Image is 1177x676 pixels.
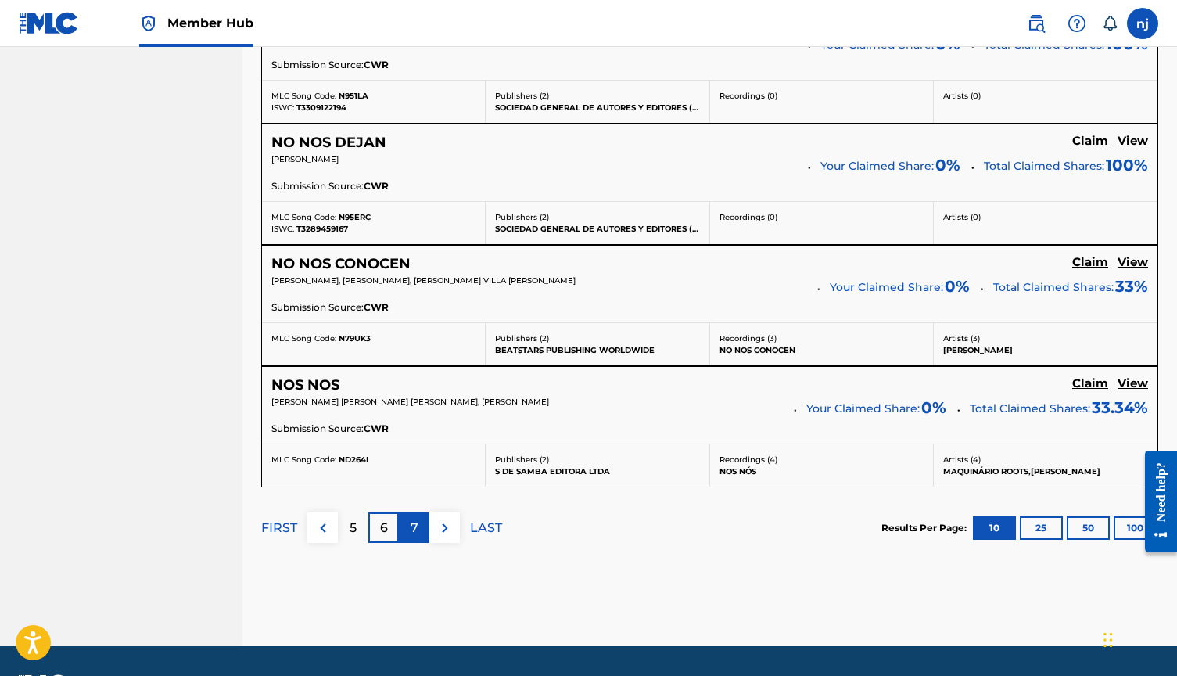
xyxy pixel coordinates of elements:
h5: NOS NOS [271,376,339,394]
p: Recordings ( 0 ) [719,90,924,102]
p: Results Per Page: [881,521,971,535]
span: 0 % [945,275,970,298]
span: CWR [364,422,389,436]
p: LAST [470,519,502,538]
p: NO NOS CONOCEN [719,344,924,356]
span: Submission Source: [271,422,364,436]
p: Publishers ( 2 ) [495,454,699,466]
p: 7 [411,519,418,538]
p: Recordings ( 3 ) [719,333,924,344]
span: ND264I [339,455,368,465]
span: T3289459167 [296,224,348,234]
span: Submission Source: [271,58,364,72]
span: MLC Song Code: [271,91,336,101]
p: BEATSTARS PUBLISHING WORLDWIDE [495,344,699,356]
p: NOS NÓS [719,466,924,477]
span: CWR [364,300,389,315]
span: N951LA [339,91,368,101]
button: 100 [1114,516,1157,540]
span: [PERSON_NAME], [PERSON_NAME], [PERSON_NAME] VILLA [PERSON_NAME] [271,275,576,286]
p: MAQUINÁRIO ROOTS,[PERSON_NAME] [943,466,1148,477]
span: [PERSON_NAME] [271,154,339,164]
a: View [1118,134,1148,151]
h5: View [1118,134,1148,149]
span: 33 % [1115,275,1148,298]
span: MLC Song Code: [271,333,336,343]
p: Artists ( 0 ) [943,90,1148,102]
span: Total Claimed Shares: [970,401,1090,415]
span: N79UK3 [339,333,371,343]
span: Your Claimed Share: [806,401,920,417]
img: MLC Logo [19,12,79,34]
span: T3309122194 [296,102,346,113]
span: ISWC: [271,102,294,113]
span: Your Claimed Share: [820,158,934,174]
iframe: Resource Center [1133,437,1177,566]
span: Member Hub [167,14,253,32]
span: Submission Source: [271,179,364,193]
p: Artists ( 3 ) [943,333,1148,344]
span: 0 % [921,396,946,419]
h5: NO NOS CONOCEN [271,255,411,273]
span: ISWC: [271,224,294,234]
img: Top Rightsholder [139,14,158,33]
p: Publishers ( 2 ) [495,333,699,344]
p: SOCIEDAD GENERAL DE AUTORES Y EDITORES (SGAE) [495,102,699,113]
span: CWR [364,58,389,72]
h5: View [1118,255,1148,270]
a: View [1118,376,1148,394]
button: 10 [973,516,1016,540]
h5: Claim [1072,255,1108,270]
span: Total Claimed Shares: [993,280,1114,294]
p: SOCIEDAD GENERAL DE AUTORES Y EDITORES (SGAE) [495,223,699,235]
div: Notifications [1102,16,1118,31]
img: help [1068,14,1086,33]
iframe: Chat Widget [1099,601,1177,676]
span: 0 % [935,153,960,177]
img: right [436,519,454,538]
p: 6 [380,519,388,538]
p: Artists ( 0 ) [943,211,1148,223]
span: 100 % [1106,153,1148,177]
h5: View [1118,376,1148,391]
h5: Claim [1072,376,1108,391]
span: 33.34 % [1092,396,1148,419]
h5: Claim [1072,134,1108,149]
img: left [314,519,332,538]
p: Publishers ( 2 ) [495,211,699,223]
p: Artists ( 4 ) [943,454,1148,466]
p: S DE SAMBA EDITORA LTDA [495,466,699,477]
a: View [1118,255,1148,272]
span: Submission Source: [271,300,364,315]
div: Help [1061,8,1093,39]
h5: NO NOS DEJAN [271,134,386,152]
p: Recordings ( 4 ) [719,454,924,466]
p: Publishers ( 2 ) [495,90,699,102]
span: [PERSON_NAME] [PERSON_NAME] [PERSON_NAME], [PERSON_NAME] [271,397,549,407]
div: User Menu [1127,8,1158,39]
span: N95ERC [339,212,371,222]
p: 5 [350,519,357,538]
p: [PERSON_NAME] [943,344,1148,356]
img: search [1027,14,1046,33]
span: Your Claimed Share: [830,279,943,296]
span: Total Claimed Shares: [984,159,1104,173]
button: 25 [1020,516,1063,540]
p: FIRST [261,519,297,538]
p: Recordings ( 0 ) [719,211,924,223]
a: Public Search [1021,8,1052,39]
span: CWR [364,179,389,193]
span: MLC Song Code: [271,212,336,222]
div: Drag [1103,617,1113,663]
span: MLC Song Code: [271,455,336,465]
button: 50 [1067,516,1110,540]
